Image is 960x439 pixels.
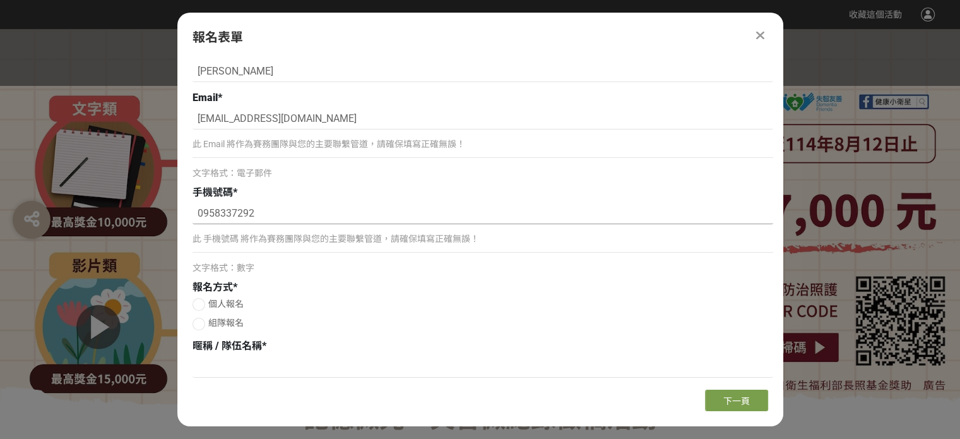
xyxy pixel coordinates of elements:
[193,30,243,45] span: 報名表單
[723,396,750,406] span: 下一頁
[208,318,244,328] span: 組隊報名
[193,92,218,104] span: Email
[193,340,262,352] span: 暱稱 / 隊伍名稱
[165,404,796,435] h1: 記憶微光．失智微紀錄徵稿活動
[193,186,233,198] span: 手機號碼
[193,281,233,293] span: 報名方式
[193,168,272,178] span: 文字格式：電子郵件
[193,232,773,246] p: 此 手機號碼 將作為賽務團隊與您的主要聯繫管道，請確保填寫正確無誤！
[193,138,773,151] p: 此 Email 將作為賽務團隊與您的主要聯繫管道，請確保填寫正確無誤！
[849,9,902,20] span: 收藏這個活動
[705,390,768,411] button: 下一頁
[208,299,244,309] span: 個人報名
[193,263,254,273] span: 文字格式：數字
